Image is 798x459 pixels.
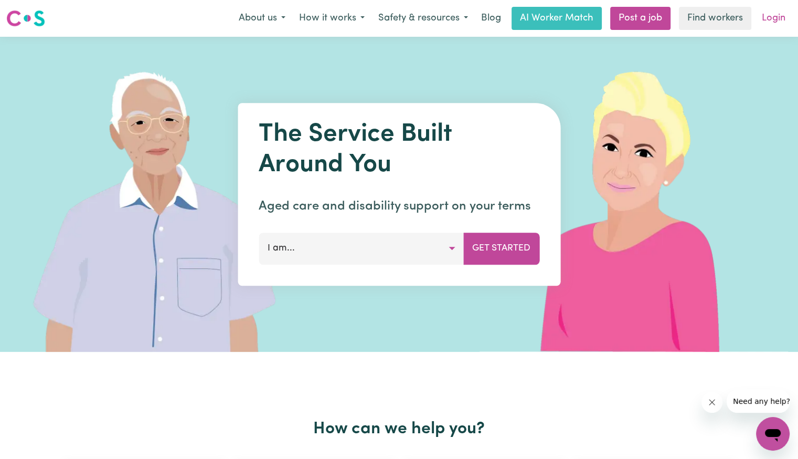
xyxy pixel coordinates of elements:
a: AI Worker Match [512,7,602,30]
iframe: Button to launch messaging window [756,417,790,451]
a: Careseekers logo [6,6,45,30]
a: Blog [475,7,507,30]
a: Post a job [610,7,671,30]
button: Safety & resources [371,7,475,29]
button: I am... [259,233,464,264]
iframe: Message from company [727,390,790,413]
img: Careseekers logo [6,9,45,28]
h1: The Service Built Around You [259,120,539,180]
p: Aged care and disability support on your terms [259,197,539,216]
button: How it works [292,7,371,29]
a: Find workers [679,7,751,30]
iframe: Close message [701,392,722,413]
span: Need any help? [6,7,63,16]
button: About us [232,7,292,29]
button: Get Started [463,233,539,264]
h2: How can we help you? [59,419,739,439]
a: Login [756,7,792,30]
